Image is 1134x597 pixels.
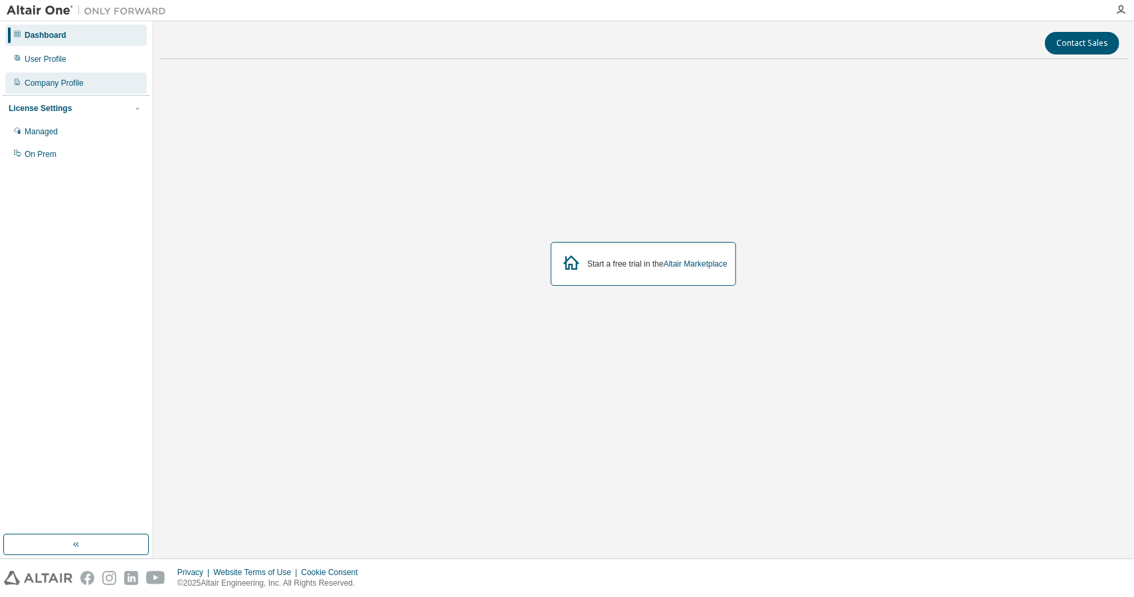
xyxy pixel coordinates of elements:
div: License Settings [9,103,72,114]
div: Company Profile [25,78,84,88]
img: altair_logo.svg [4,571,72,585]
img: youtube.svg [146,571,165,585]
div: Managed [25,126,58,137]
div: Cookie Consent [301,567,365,578]
div: Privacy [177,567,213,578]
img: instagram.svg [102,571,116,585]
a: Altair Marketplace [664,259,727,269]
div: Website Terms of Use [213,567,301,578]
div: Start a free trial in the [587,259,727,269]
p: © 2025 Altair Engineering, Inc. All Rights Reserved. [177,578,366,589]
button: Contact Sales [1045,32,1119,55]
img: Altair One [7,4,173,17]
div: Dashboard [25,30,66,41]
img: linkedin.svg [124,571,138,585]
div: User Profile [25,54,66,64]
div: On Prem [25,149,56,160]
img: facebook.svg [80,571,94,585]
